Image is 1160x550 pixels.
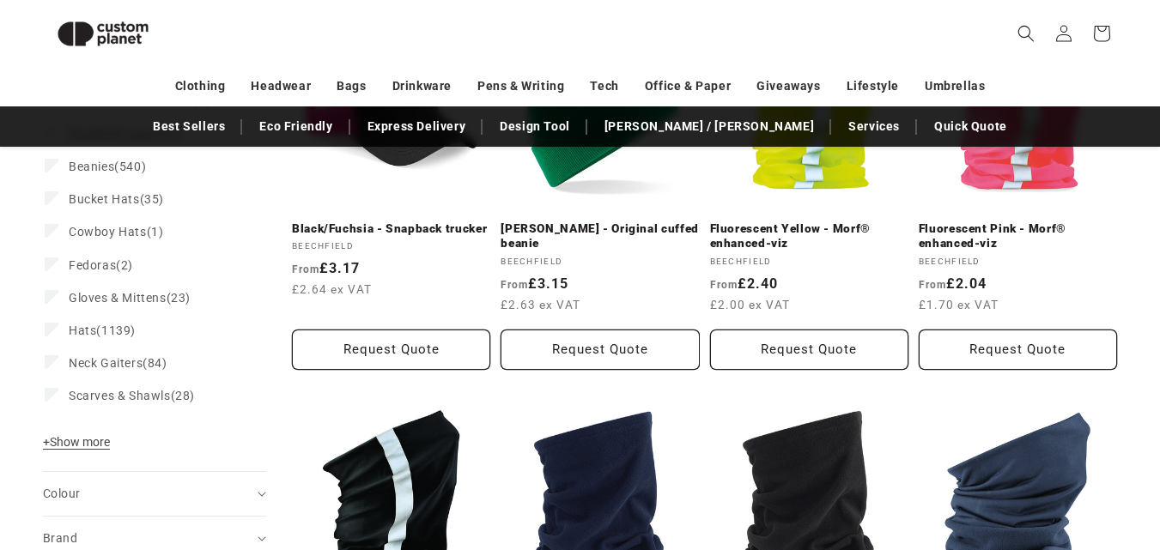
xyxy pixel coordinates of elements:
[590,71,618,101] a: Tech
[710,329,908,370] button: Request Quote
[645,71,731,101] a: Office & Paper
[919,221,1117,251] a: Fluorescent Pink - Morf® enhanced-viz
[43,531,77,545] span: Brand
[69,160,114,173] span: Beanies
[43,435,50,449] span: +
[69,323,136,338] span: (1139)
[69,224,163,239] span: (1)
[251,112,341,142] a: Eco Friendly
[69,290,191,305] span: (23)
[175,71,226,101] a: Clothing
[69,159,146,174] span: (540)
[43,7,163,61] img: Custom Planet
[69,355,167,371] span: (84)
[43,472,266,516] summary: Colour (0 selected)
[477,71,564,101] a: Pens & Writing
[1007,15,1045,52] summary: Search
[69,191,164,207] span: (35)
[596,112,823,142] a: [PERSON_NAME] / [PERSON_NAME]
[251,71,311,101] a: Headwear
[926,112,1016,142] a: Quick Quote
[710,221,908,251] a: Fluorescent Yellow - Morf® enhanced-viz
[69,291,167,305] span: Gloves & Mittens
[69,192,140,206] span: Bucket Hats
[501,221,699,251] a: [PERSON_NAME] - Original cuffed beanie
[69,323,96,337] span: Hats
[292,329,490,370] button: Request Quote
[144,112,234,142] a: Best Sellers
[925,71,985,101] a: Umbrellas
[43,434,115,458] button: Show more
[69,389,171,402] span: Scarves & Shawls
[43,435,110,449] span: Show more
[919,329,1117,370] button: Request Quote
[501,329,699,370] : Request Quote
[69,388,195,403] span: (28)
[756,71,820,101] a: Giveaways
[43,487,80,500] span: Colour
[840,112,908,142] a: Services
[69,258,116,272] span: Fedoras
[392,71,452,101] a: Drinkware
[292,221,490,237] a: Black/Fuchsia - Snapback trucker
[69,356,143,370] span: Neck Gaiters
[847,71,899,101] a: Lifestyle
[337,71,366,101] a: Bags
[491,112,579,142] a: Design Tool
[1074,468,1160,550] iframe: Chat Widget
[359,112,475,142] a: Express Delivery
[69,257,133,273] span: (2)
[69,225,147,239] span: Cowboy Hats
